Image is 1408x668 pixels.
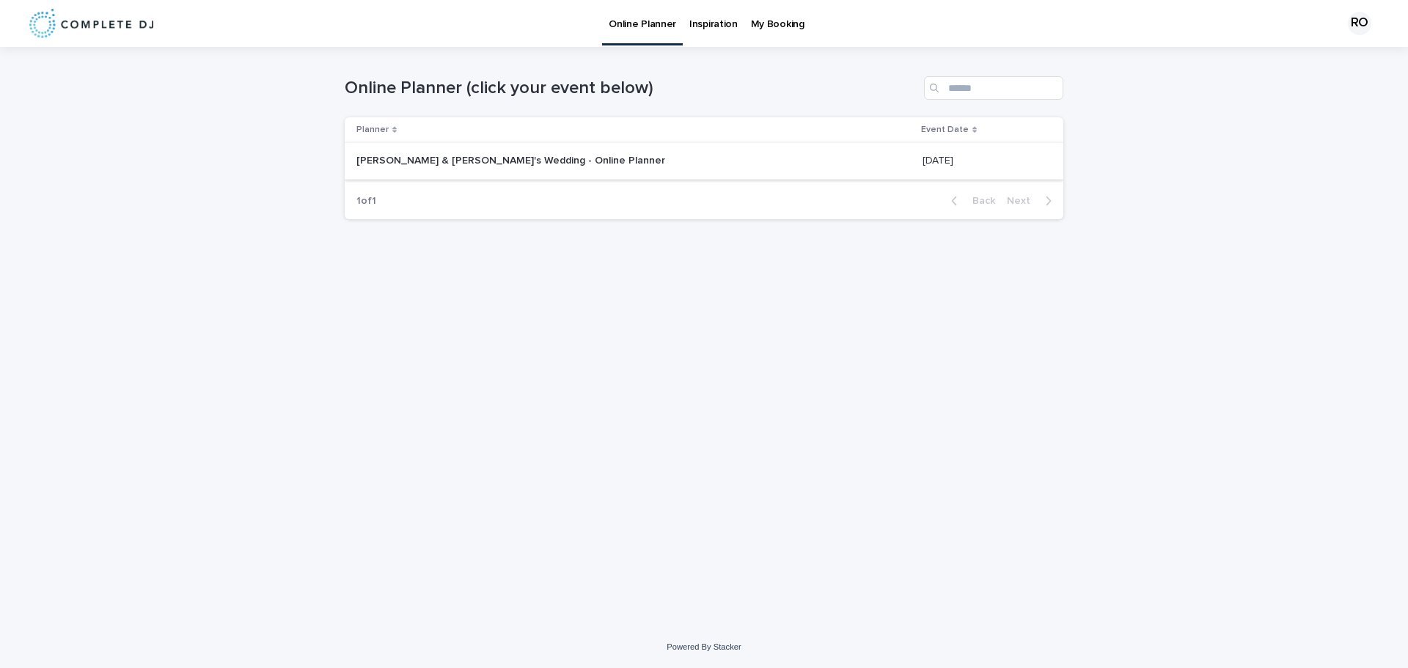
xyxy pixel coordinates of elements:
[964,196,995,206] span: Back
[345,183,388,219] p: 1 of 1
[356,152,668,167] p: [PERSON_NAME] & [PERSON_NAME]'s Wedding - Online Planner
[345,143,1063,180] tr: [PERSON_NAME] & [PERSON_NAME]'s Wedding - Online Planner[PERSON_NAME] & [PERSON_NAME]'s Wedding -...
[939,194,1001,208] button: Back
[356,122,389,138] p: Planner
[921,122,969,138] p: Event Date
[1007,196,1039,206] span: Next
[667,642,741,651] a: Powered By Stacker
[1348,12,1371,35] div: RO
[345,78,918,99] h1: Online Planner (click your event below)
[923,152,956,167] p: [DATE]
[1001,194,1063,208] button: Next
[924,76,1063,100] input: Search
[29,9,153,38] img: 8nP3zCmvR2aWrOmylPw8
